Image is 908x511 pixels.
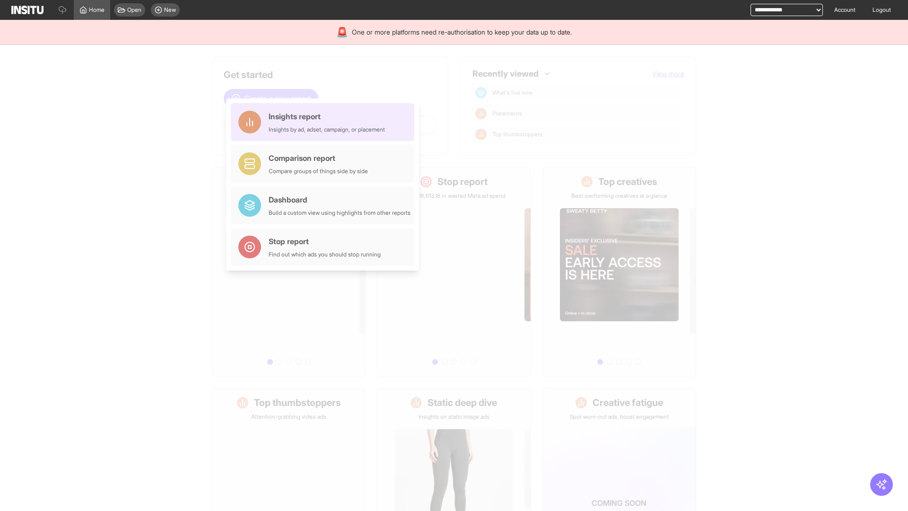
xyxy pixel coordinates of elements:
[164,6,176,14] span: New
[269,152,368,164] div: Comparison report
[89,6,105,14] span: Home
[352,27,572,37] span: One or more platforms need re-authorisation to keep your data up to date.
[336,26,348,39] div: 🚨
[269,126,385,133] div: Insights by ad, adset, campaign, or placement
[269,209,410,217] div: Build a custom view using highlights from other reports
[269,167,368,175] div: Compare groups of things side by side
[269,111,385,122] div: Insights report
[269,236,381,247] div: Stop report
[11,6,44,14] img: Logo
[269,251,381,258] div: Find out which ads you should stop running
[127,6,141,14] span: Open
[269,194,410,205] div: Dashboard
